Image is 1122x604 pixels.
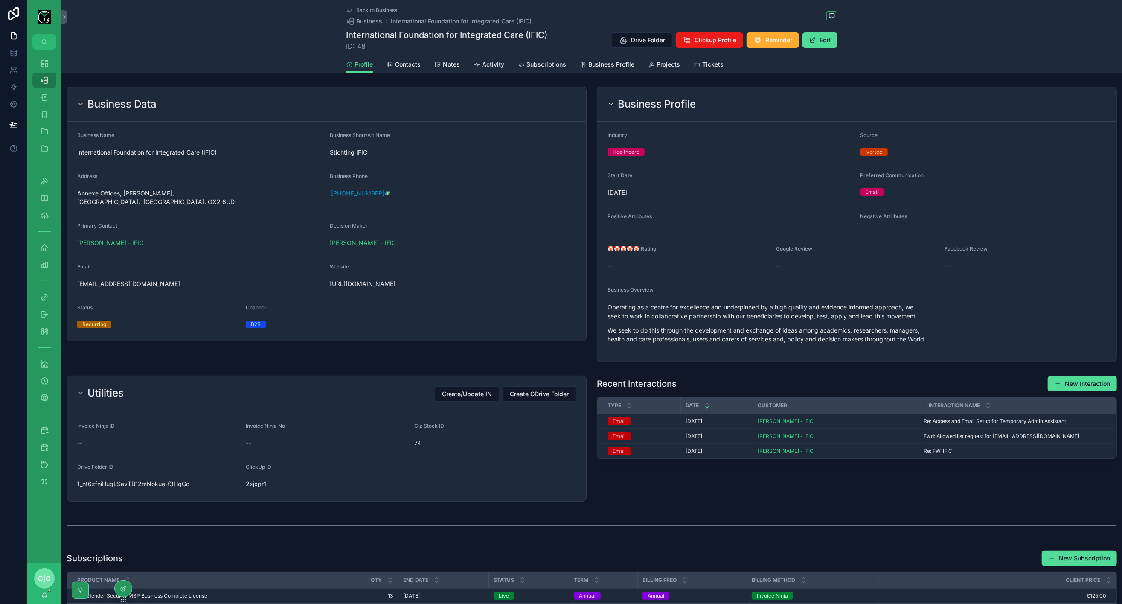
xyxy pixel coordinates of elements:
[346,7,397,14] a: Back to Business
[802,32,837,48] button: Edit
[403,592,483,599] a: [DATE]
[694,57,724,74] a: Tickets
[391,17,532,26] a: International Foundation for Integrated Care (IFIC)
[608,417,675,425] a: Email
[77,280,323,288] span: [EMAIL_ADDRESS][DOMAIN_NAME]
[339,592,393,599] a: 13
[866,188,879,196] div: Email
[330,239,396,247] a: [PERSON_NAME] - IFIC
[686,402,699,409] span: Date
[77,173,97,179] span: Address
[608,286,654,293] span: Business Overview
[442,390,492,398] span: Create/Update IN
[346,17,382,26] a: Business
[371,577,382,584] span: Qty
[246,480,407,488] span: 2xjxpr1
[776,245,812,252] span: Google Review
[77,222,117,229] span: Primary Contact
[608,213,652,219] span: Positive Attributes
[330,263,349,270] span: Website
[613,447,626,455] div: Email
[608,245,656,252] span: 🤡🤡🤡🤡🤡 Rating
[518,57,566,74] a: Subscriptions
[246,423,285,429] span: Invoice Ninja No
[330,280,576,288] span: [URL][DOMAIN_NAME]
[608,188,854,197] span: [DATE]
[758,418,814,425] span: [PERSON_NAME] - IFIC
[330,148,576,157] span: Stichting IFIC
[686,418,747,425] a: [DATE]
[77,480,239,488] span: 1_nt6zfniHuqLSavTB12mNokue-f3HgGd
[924,433,1079,440] span: Fwd: Allowed list request for [EMAIL_ADDRESS][DOMAIN_NAME]
[579,592,596,600] div: Annual
[443,60,460,69] span: Notes
[77,132,114,138] span: Business Name
[330,173,368,179] span: Business Phone
[403,592,420,599] span: [DATE]
[597,378,677,390] h1: Recent Interactions
[77,464,113,470] span: Drive Folder ID
[355,60,373,69] span: Profile
[580,57,634,74] a: Business Profile
[1042,551,1117,566] button: New Subscription
[588,60,634,69] span: Business Profile
[77,148,323,157] span: International Foundation for Integrated Care (IFIC)
[77,263,90,270] span: Email
[251,321,261,328] div: B2B
[924,418,1066,425] span: Re: Access and Email Setup for Temporary Admin Assistant
[608,132,627,138] span: Industry
[924,433,1106,440] a: Fwd: Allowed list request for [EMAIL_ADDRESS][DOMAIN_NAME]
[395,60,421,69] span: Contacts
[945,262,950,270] span: --
[77,592,329,599] a: Bitdefender Security MSP Business Complete License
[87,97,157,111] h2: Business Data
[631,36,665,44] span: Drive Folder
[356,17,382,26] span: Business
[752,592,869,600] a: Invoice Ninja
[77,439,82,447] span: --
[757,592,788,600] div: Invoice Ninja
[346,57,373,73] a: Profile
[608,326,1106,344] p: We seek to do this through the development and exchange of ideas among academics, researchers, ma...
[526,60,566,69] span: Subscriptions
[87,386,124,400] h2: Utilities
[77,423,115,429] span: Invoice Ninja ID
[695,36,736,44] span: Clickup Profile
[414,423,444,429] span: Ciz Stock ID
[77,239,143,247] a: [PERSON_NAME] - IFIC
[686,448,747,455] a: [DATE]
[686,418,702,425] p: [DATE]
[866,148,883,156] div: Ivertec
[686,448,702,455] p: [DATE]
[648,57,680,74] a: Projects
[643,577,677,584] span: Billing Freq
[758,448,814,455] a: [PERSON_NAME] - IFIC
[494,592,564,600] a: Live
[435,386,499,402] button: Create/Update IN
[776,262,781,270] span: --
[608,432,675,440] a: Email
[246,464,271,470] span: ClickUp ID
[346,29,547,41] h1: International Foundation for Integrated Care (IFIC)
[503,386,576,402] button: Create GDrive Folder
[613,148,639,156] div: Healthcare
[686,433,747,440] a: [DATE]
[499,592,509,600] div: Live
[346,41,547,51] span: ID: 48
[686,433,702,440] p: [DATE]
[38,10,51,24] img: App logo
[77,304,93,311] span: Status
[752,577,796,584] span: Billing Method
[387,57,421,74] a: Contacts
[874,592,1106,599] a: €125.00
[482,60,504,69] span: Activity
[612,32,672,48] button: Drive Folder
[924,418,1106,425] a: Re: Access and Email Setup for Temporary Admin Assistant
[77,592,207,599] span: Bitdefender Security MSP Business Complete License
[758,433,814,440] a: [PERSON_NAME] - IFIC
